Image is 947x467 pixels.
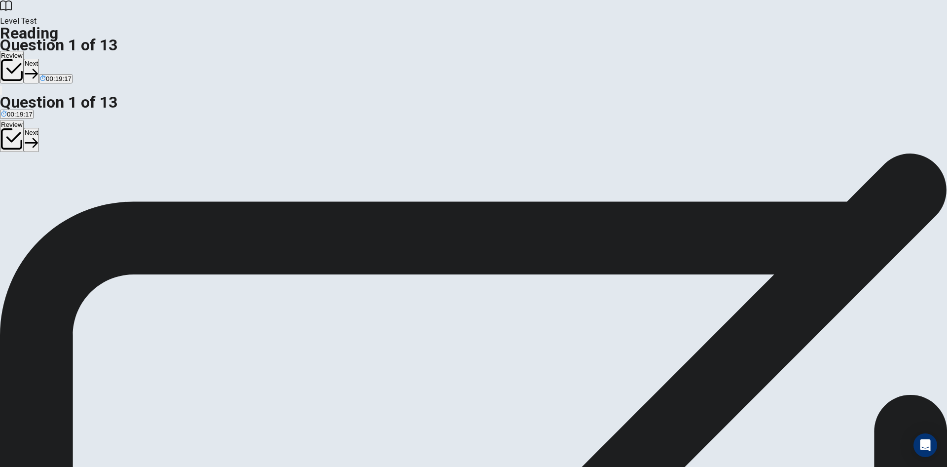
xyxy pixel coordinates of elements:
div: Open Intercom Messenger [913,433,937,457]
button: Next [24,128,39,152]
button: Next [24,59,39,83]
button: 00:19:17 [39,74,73,83]
span: 00:19:17 [7,111,33,118]
span: 00:19:17 [46,75,72,82]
